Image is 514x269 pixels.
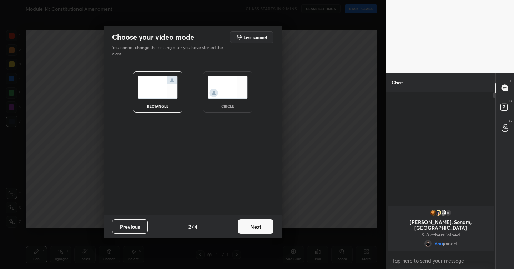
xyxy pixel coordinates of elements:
span: You [434,241,443,246]
p: G [509,118,512,124]
img: normalScreenIcon.ae25ed63.svg [138,76,178,99]
p: You cannot change this setting after you have started the class [112,44,228,57]
img: 8cd94f619250439491894a4a2820ac54.png [424,240,432,247]
img: 4a1ad38e7bbb458a825c90d281d023a0.jpg [430,209,437,216]
h4: / [192,223,194,230]
h4: 4 [195,223,197,230]
p: [PERSON_NAME], Sonam, [GEOGRAPHIC_DATA] [392,219,489,231]
h2: Choose your video mode [112,33,194,42]
h4: 2 [188,223,191,230]
p: & 8 others joined [392,232,489,238]
p: Chat [386,73,409,92]
img: 102037269_6C25D34B-E7EE-4A85-B57D-1EC3B0248418.png [435,209,442,216]
div: rectangle [143,104,172,108]
div: circle [213,104,242,108]
img: circleScreenIcon.acc0effb.svg [208,76,248,99]
button: Next [238,219,273,234]
p: T [510,78,512,84]
img: default.png [440,209,447,216]
div: 8 [445,209,452,216]
button: Previous [112,219,148,234]
h5: Live support [243,35,267,39]
div: grid [386,205,495,252]
span: joined [443,241,457,246]
p: D [509,98,512,104]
